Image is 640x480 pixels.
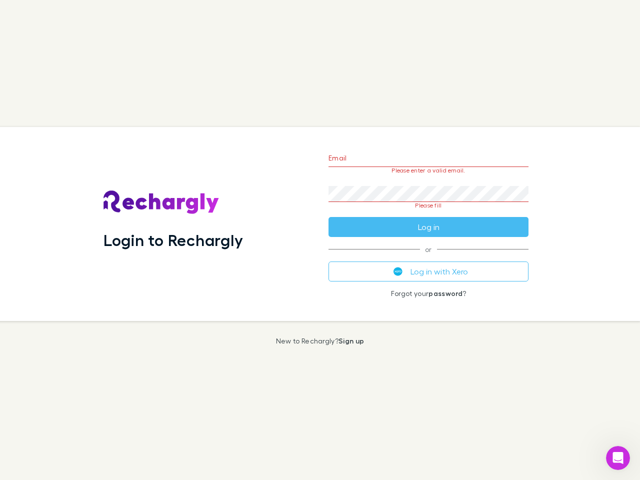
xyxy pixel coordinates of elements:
[103,230,243,249] h1: Login to Rechargly
[328,217,528,237] button: Log in
[276,337,364,345] p: New to Rechargly?
[328,261,528,281] button: Log in with Xero
[328,289,528,297] p: Forgot your ?
[428,289,462,297] a: password
[606,446,630,470] iframe: Intercom live chat
[328,202,528,209] p: Please fill
[328,167,528,174] p: Please enter a valid email.
[103,190,219,214] img: Rechargly's Logo
[393,267,402,276] img: Xero's logo
[338,336,364,345] a: Sign up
